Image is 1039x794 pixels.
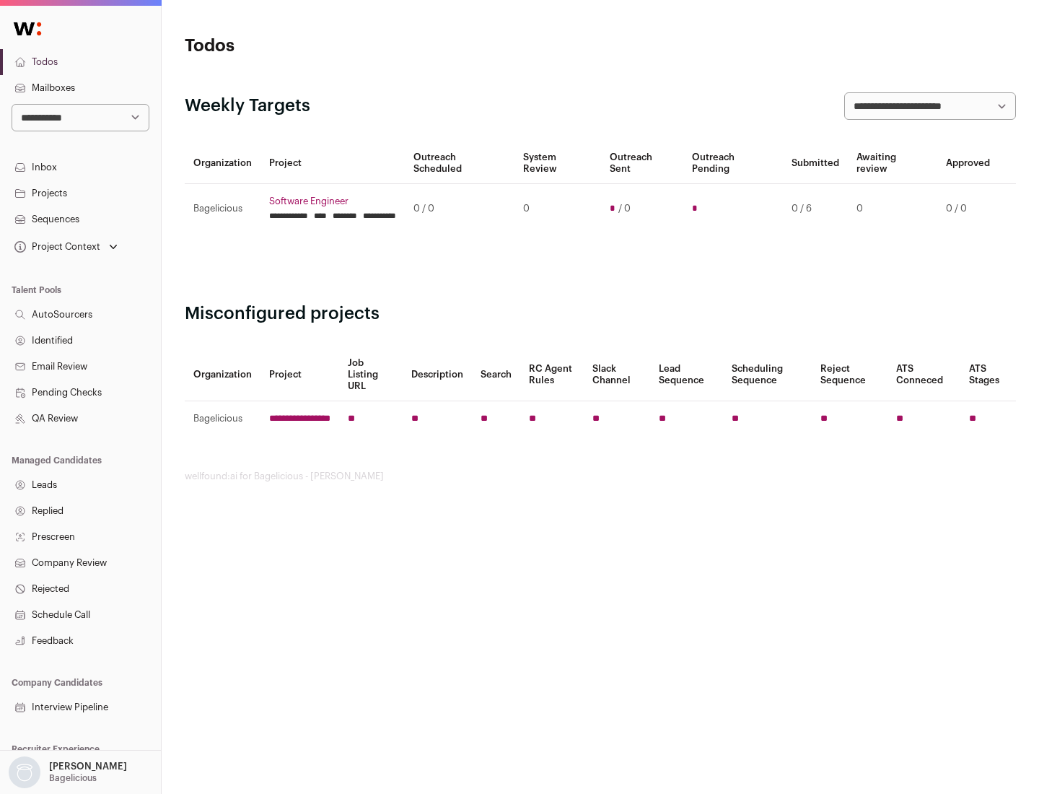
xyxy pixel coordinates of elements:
[723,349,812,401] th: Scheduling Sequence
[185,143,260,184] th: Organization
[6,756,130,788] button: Open dropdown
[185,184,260,234] td: Bagelicious
[960,349,1016,401] th: ATS Stages
[783,143,848,184] th: Submitted
[49,772,97,784] p: Bagelicious
[650,349,723,401] th: Lead Sequence
[260,349,339,401] th: Project
[405,143,514,184] th: Outreach Scheduled
[185,349,260,401] th: Organization
[601,143,684,184] th: Outreach Sent
[584,349,650,401] th: Slack Channel
[683,143,782,184] th: Outreach Pending
[403,349,472,401] th: Description
[848,184,937,234] td: 0
[783,184,848,234] td: 0 / 6
[339,349,403,401] th: Job Listing URL
[12,241,100,253] div: Project Context
[887,349,960,401] th: ATS Conneced
[405,184,514,234] td: 0 / 0
[937,143,999,184] th: Approved
[185,302,1016,326] h2: Misconfigured projects
[937,184,999,234] td: 0 / 0
[9,756,40,788] img: nopic.png
[514,143,600,184] th: System Review
[520,349,583,401] th: RC Agent Rules
[848,143,937,184] th: Awaiting review
[618,203,631,214] span: / 0
[49,761,127,772] p: [PERSON_NAME]
[185,401,260,437] td: Bagelicious
[185,471,1016,482] footer: wellfound:ai for Bagelicious - [PERSON_NAME]
[472,349,520,401] th: Search
[12,237,120,257] button: Open dropdown
[812,349,888,401] th: Reject Sequence
[185,35,462,58] h1: Todos
[260,143,405,184] th: Project
[185,95,310,118] h2: Weekly Targets
[269,196,396,207] a: Software Engineer
[514,184,600,234] td: 0
[6,14,49,43] img: Wellfound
